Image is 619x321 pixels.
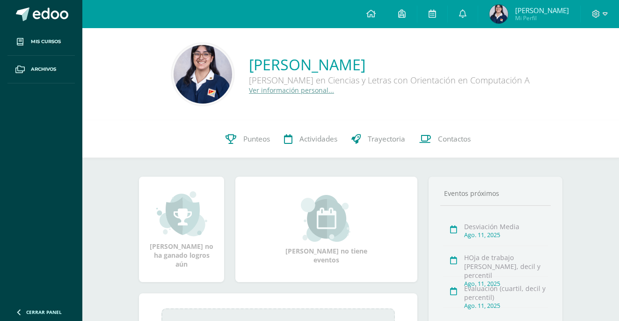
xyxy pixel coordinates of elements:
a: Punteos [218,120,277,158]
img: 54373e87f1e680ae0794753f8376f490.png [489,5,508,23]
span: Punteos [243,134,270,144]
div: Ago. 11, 2025 [464,231,548,239]
span: [PERSON_NAME] [515,6,569,15]
span: Archivos [31,66,56,73]
div: [PERSON_NAME] en Ciencias y Letras con Orientación en Computación A [249,75,530,86]
div: [PERSON_NAME] no ha ganado logros aún [148,190,215,269]
span: Trayectoria [368,134,405,144]
div: Eventos próximos [440,189,551,198]
span: Mis cursos [31,38,61,45]
a: Mis cursos [7,28,75,56]
div: Evaluación (cuartil, decil y percentil) [464,284,548,302]
a: Actividades [277,120,344,158]
div: HOja de trabajo [PERSON_NAME], decil y percentil [464,253,548,280]
a: Trayectoria [344,120,412,158]
a: Ver información personal... [249,86,334,95]
a: Archivos [7,56,75,83]
div: Ago. 11, 2025 [464,302,548,310]
div: [PERSON_NAME] no tiene eventos [280,195,373,264]
img: achievement_small.png [156,190,207,237]
a: [PERSON_NAME] [249,54,530,75]
div: Desviación Media [464,222,548,231]
span: Contactos [438,134,471,144]
span: Actividades [299,134,337,144]
img: 089530e0d838ade30451033cead52b09.png [174,45,232,104]
img: event_small.png [301,195,352,242]
span: Mi Perfil [515,14,569,22]
a: Contactos [412,120,478,158]
span: Cerrar panel [26,309,62,315]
